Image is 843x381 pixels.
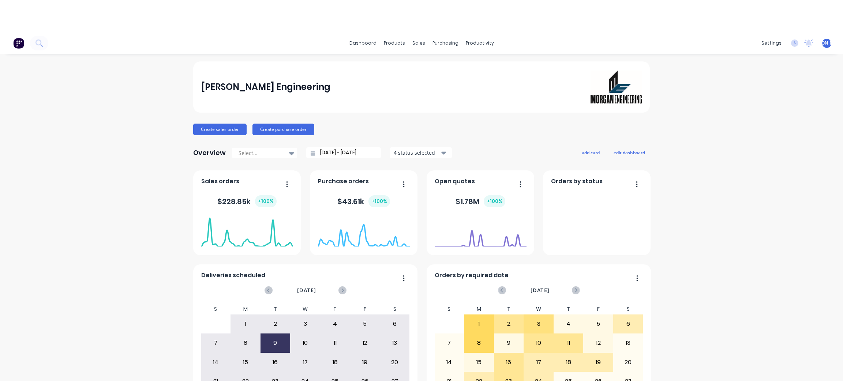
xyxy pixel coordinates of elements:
[201,334,231,352] div: 7
[201,80,330,94] div: [PERSON_NAME] Engineering
[494,353,524,371] div: 16
[231,315,260,333] div: 1
[380,315,409,333] div: 6
[456,195,505,207] div: $ 1.78M
[217,195,277,207] div: $ 228.85k
[261,304,291,314] div: T
[583,304,613,314] div: F
[261,315,290,333] div: 2
[318,177,369,186] span: Purchase orders
[531,286,550,294] span: [DATE]
[484,195,505,207] div: + 100 %
[435,177,475,186] span: Open quotes
[261,334,290,352] div: 9
[524,334,553,352] div: 10
[614,334,643,352] div: 13
[368,195,390,207] div: + 100 %
[290,304,320,314] div: W
[494,304,524,314] div: T
[193,146,226,160] div: Overview
[551,177,603,186] span: Orders by status
[614,353,643,371] div: 20
[577,148,604,157] button: add card
[584,353,613,371] div: 19
[291,315,320,333] div: 3
[321,353,350,371] div: 18
[464,353,494,371] div: 15
[380,38,409,49] div: products
[435,353,464,371] div: 14
[524,304,554,314] div: W
[346,38,380,49] a: dashboard
[201,177,239,186] span: Sales orders
[554,304,584,314] div: T
[13,38,24,49] img: Factory
[252,124,314,135] button: Create purchase order
[255,195,277,207] div: + 100 %
[350,304,380,314] div: F
[193,124,247,135] button: Create sales order
[390,147,452,158] button: 4 status selected
[380,304,410,314] div: S
[261,353,290,371] div: 16
[554,334,583,352] div: 11
[409,38,429,49] div: sales
[201,304,231,314] div: S
[320,304,350,314] div: T
[201,271,265,280] span: Deliveries scheduled
[524,353,553,371] div: 17
[464,304,494,314] div: M
[429,38,462,49] div: purchasing
[524,315,553,333] div: 3
[591,71,642,103] img: Morgan Engineering
[434,304,464,314] div: S
[818,356,836,374] iframe: Intercom live chat
[494,334,524,352] div: 9
[321,315,350,333] div: 4
[297,286,316,294] span: [DATE]
[554,353,583,371] div: 18
[350,353,379,371] div: 19
[584,315,613,333] div: 5
[231,304,261,314] div: M
[758,38,785,49] div: settings
[584,334,613,352] div: 12
[394,149,440,156] div: 4 status selected
[554,315,583,333] div: 4
[350,315,379,333] div: 5
[201,353,231,371] div: 14
[435,334,464,352] div: 7
[350,334,379,352] div: 12
[609,148,650,157] button: edit dashboard
[337,195,390,207] div: $ 43.61k
[291,334,320,352] div: 10
[321,334,350,352] div: 11
[291,353,320,371] div: 17
[462,38,498,49] div: productivity
[231,353,260,371] div: 15
[380,334,409,352] div: 13
[613,304,643,314] div: S
[494,315,524,333] div: 2
[380,353,409,371] div: 20
[464,315,494,333] div: 1
[464,334,494,352] div: 8
[231,334,260,352] div: 8
[614,315,643,333] div: 6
